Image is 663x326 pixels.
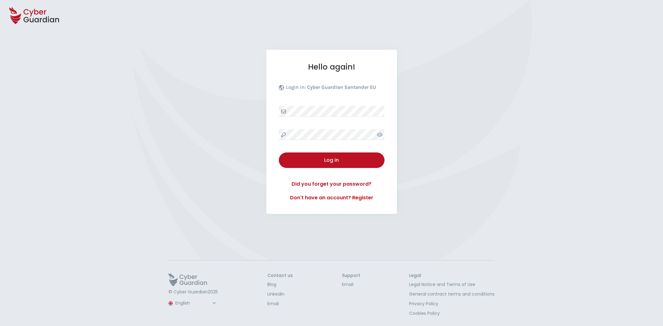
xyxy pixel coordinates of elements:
a: LinkedIn [267,291,293,297]
button: Log in [279,152,384,168]
div: Log in [283,156,380,164]
p: © Cyber Guardian 2025 [168,289,219,295]
a: Did you forget your password? [279,180,384,188]
a: Privacy Policy [409,301,495,307]
a: Email [267,301,293,307]
a: Blog [267,281,293,288]
a: Legal Notice and Terms of Use [409,281,495,288]
a: General contract terms and conditions [409,291,495,297]
img: region-logo [168,301,173,306]
a: Cookies Policy [409,310,495,317]
a: Email [342,281,360,288]
h3: Legal [409,273,495,278]
p: Login in: [286,84,376,93]
b: Cyber Guardian Santander EU [307,84,376,90]
a: Don't have an account? Register [279,194,384,201]
h3: Support [342,273,360,278]
h3: Contact us [267,273,293,278]
h1: Hello again! [279,62,384,72]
